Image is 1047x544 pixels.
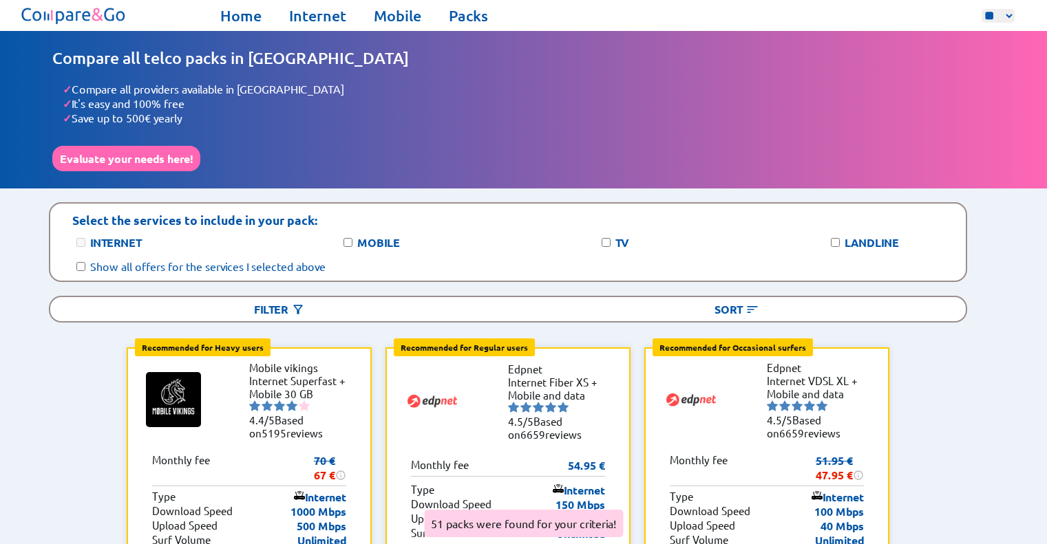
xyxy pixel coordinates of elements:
p: 54.95 € [568,458,605,472]
img: starnr1 [508,402,519,413]
img: starnr5 [558,402,569,413]
b: Recommended for Occasional surfers [659,342,806,353]
div: Sort [508,297,966,321]
s: 70 € [314,453,335,468]
p: Download Speed [152,504,233,519]
p: Internet [294,490,346,504]
img: starnr4 [286,400,297,411]
label: Show all offers for the services I selected above [90,259,326,273]
img: starnr3 [274,400,285,411]
p: Type [670,490,693,504]
span: ✓ [63,96,72,111]
a: Mobile [374,6,421,25]
li: It's easy and 100% free [63,96,995,111]
img: icon of internet [553,483,564,494]
div: 47.95 € [816,468,864,482]
li: Edpnet [767,361,870,374]
p: 40 Mbps [821,519,864,533]
div: Filter [50,297,508,321]
img: starnr5 [816,400,827,411]
p: Upload Speed [411,512,476,526]
b: Recommended for Regular users [401,342,528,353]
img: starnr3 [792,400,803,411]
p: Monthly fee [411,458,469,472]
li: Edpnet [508,362,611,376]
img: starnr4 [545,402,556,413]
p: Download Speed [670,504,750,519]
img: icon of internet [812,490,823,501]
li: Save up to 500€ yearly [63,111,995,125]
p: Monthly fee [152,453,210,482]
p: Type [411,483,434,497]
img: Logo of Edpnet [664,372,719,427]
img: Logo of Mobile vikings [146,372,201,427]
li: Based on reviews [508,415,611,441]
img: information [853,470,864,481]
a: Home [220,6,262,25]
img: Logo of Compare&Go [19,3,129,28]
s: 51.95 € [816,453,853,468]
span: ✓ [63,111,72,125]
p: 1000 Mbps [290,504,346,519]
span: 4.5/5 [508,415,533,428]
p: Download Speed [411,497,491,512]
p: Upload Speed [152,519,218,533]
p: Surf Volume [411,526,469,541]
span: 4.4/5 [249,413,275,426]
p: Monthly fee [670,453,728,482]
li: Compare all providers available in [GEOGRAPHIC_DATA] [63,82,995,96]
h1: Compare all telco packs in [GEOGRAPHIC_DATA] [52,48,995,68]
img: starnr1 [767,400,778,411]
a: Packs [449,6,488,25]
p: Internet [812,490,864,504]
img: starnr2 [520,402,531,413]
img: starnr5 [299,400,310,411]
span: 5195 [262,426,286,439]
p: 100 Mbps [814,504,864,519]
label: Mobile [357,235,400,250]
div: 51 packs were found for your criteria! [424,510,623,537]
li: Based on reviews [249,413,352,439]
a: Internet [289,6,346,25]
b: Recommended for Heavy users [142,342,264,353]
img: icon of internet [294,490,305,501]
span: ✓ [63,82,72,96]
label: TV [615,235,628,250]
img: Logo of Edpnet [405,373,460,428]
p: Type [152,490,176,504]
label: Internet [90,235,141,250]
p: 500 Mbps [297,519,346,533]
img: starnr1 [249,400,260,411]
li: Internet Superfast + Mobile 30 GB [249,374,352,400]
p: Select the services to include in your pack: [72,212,317,228]
img: starnr3 [533,402,544,413]
button: Evaluate your needs here! [52,146,200,171]
span: 6659 [779,426,804,439]
li: Mobile vikings [249,361,352,374]
div: 67 € [314,468,346,482]
p: 150 Mbps [556,497,605,512]
img: Button open the filtering menu [291,303,305,316]
li: Internet Fiber XS + Mobile and data [508,376,611,402]
p: Upload Speed [670,519,735,533]
img: information [335,470,346,481]
span: 6659 [520,428,545,441]
li: Based on reviews [767,413,870,439]
label: Landline [845,235,899,250]
img: Button open the sorting menu [745,303,759,316]
span: 4.5/5 [767,413,792,426]
li: Internet VDSL XL + Mobile and data [767,374,870,400]
img: starnr4 [804,400,815,411]
p: Internet [553,483,605,497]
img: starnr2 [262,400,273,411]
img: starnr2 [779,400,790,411]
